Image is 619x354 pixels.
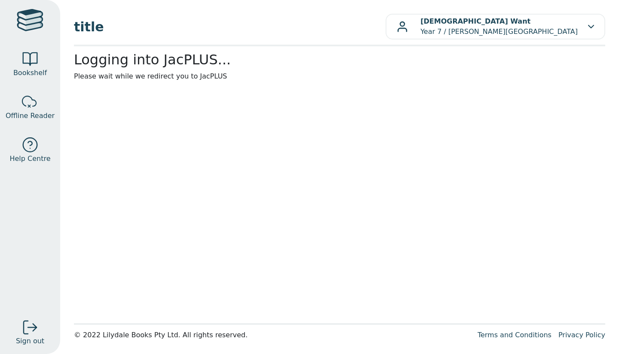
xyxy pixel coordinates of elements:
p: Please wait while we redirect you to JacPLUS [74,71,605,82]
p: Year 7 / [PERSON_NAME][GEOGRAPHIC_DATA] [420,16,578,37]
span: Sign out [16,336,44,346]
h2: Logging into JacPLUS... [74,51,605,68]
a: Terms and Conditions [478,331,552,339]
b: [DEMOGRAPHIC_DATA] Want [420,17,530,25]
button: [DEMOGRAPHIC_DATA] WantYear 7 / [PERSON_NAME][GEOGRAPHIC_DATA] [386,14,605,39]
span: title [74,17,386,36]
div: © 2022 Lilydale Books Pty Ltd. All rights reserved. [74,330,471,340]
span: Offline Reader [6,111,55,121]
span: Bookshelf [13,68,47,78]
a: Privacy Policy [558,331,605,339]
span: Help Centre [9,154,50,164]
